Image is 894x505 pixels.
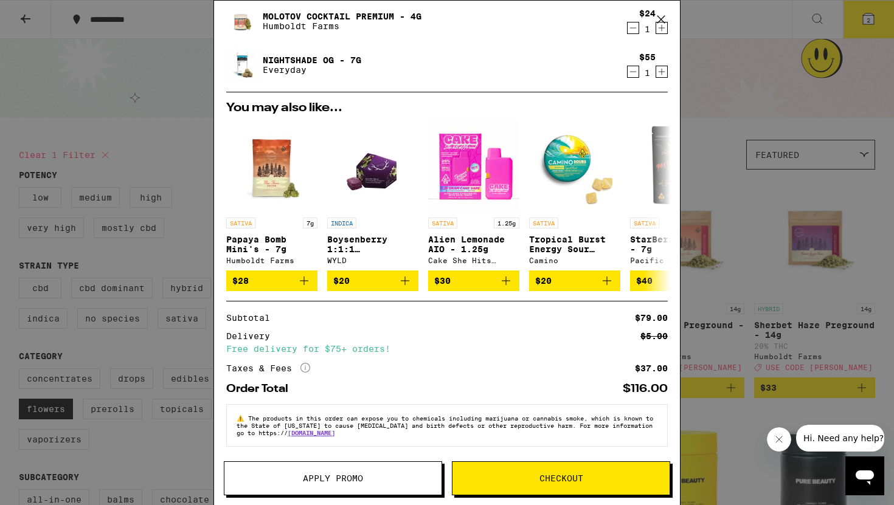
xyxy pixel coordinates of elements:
p: Tropical Burst Energy Sour Gummies [529,235,620,254]
p: SATIVA [529,218,558,228]
button: Increment [656,66,668,78]
p: INDICA [327,218,356,228]
div: $24 [639,9,656,18]
p: 7g [303,218,317,228]
p: Papaya Bomb Mini's - 7g [226,235,317,254]
div: Camino [529,256,620,264]
div: $79.00 [635,314,668,322]
img: Cake She Hits Different - Alien Lemonade AIO - 1.25g [428,120,519,211]
div: Subtotal [226,314,279,322]
div: Humboldt Farms [226,256,317,264]
div: $116.00 [623,383,668,394]
div: Delivery [226,332,279,340]
span: Checkout [539,474,583,483]
button: Decrement [627,66,639,78]
button: Add to bag [428,270,519,291]
a: Nightshade OG - 7g [263,55,361,65]
div: WYLD [327,256,418,264]
span: The products in this order can expose you to chemicals including marijuana or cannabis smoke, whi... [237,414,653,436]
button: Checkout [452,461,670,495]
a: Open page for Tropical Burst Energy Sour Gummies from Camino [529,120,620,270]
button: Apply Promo [224,461,442,495]
a: Open page for StarBerry Cough - 7g from Pacific Stone [630,120,721,270]
span: $20 [535,276,552,286]
img: Pacific Stone - StarBerry Cough - 7g [630,120,721,211]
iframe: Message from company [796,425,884,452]
h2: You may also like... [226,102,668,114]
iframe: Button to launch messaging window [845,456,884,495]
div: $37.00 [635,364,668,373]
p: SATIVA [226,218,255,228]
div: Taxes & Fees [226,363,310,374]
span: ⚠️ [237,414,248,422]
div: $5.00 [640,332,668,340]
p: Humboldt Farms [263,21,421,31]
img: Molotov Cocktail Premium - 4g [226,4,260,38]
div: 1 [639,24,656,34]
span: $20 [333,276,350,286]
p: StarBerry Cough - 7g [630,235,721,254]
p: Everyday [263,65,361,75]
span: $28 [232,276,249,286]
a: Molotov Cocktail Premium - 4g [263,12,421,21]
p: SATIVA [428,218,457,228]
button: Add to bag [226,270,317,291]
img: Nightshade OG - 7g [226,48,260,82]
img: WYLD - Boysenberry 1:1:1 THC:CBD:CBN Gummies [340,120,405,211]
a: Open page for Boysenberry 1:1:1 THC:CBD:CBN Gummies from WYLD [327,120,418,270]
p: SATIVA [630,218,659,228]
p: Boysenberry 1:1:1 THC:CBD:CBN Gummies [327,235,418,254]
button: Add to bag [630,270,721,291]
span: Apply Promo [303,474,363,483]
div: Cake She Hits Different [428,256,519,264]
p: 1.25g [494,218,519,228]
button: Add to bag [327,270,418,291]
p: Alien Lemonade AIO - 1.25g [428,235,519,254]
span: $40 [636,276,653,286]
div: Free delivery for $75+ orders! [226,345,668,353]
div: $55 [639,52,656,62]
a: [DOMAIN_NAME] [288,429,335,436]
a: Open page for Papaya Bomb Mini's - 7g from Humboldt Farms [226,120,317,270]
div: Order Total [226,383,297,394]
div: 1 [639,68,656,78]
a: Open page for Alien Lemonade AIO - 1.25g from Cake She Hits Different [428,120,519,270]
img: Camino - Tropical Burst Energy Sour Gummies [529,120,620,211]
button: Add to bag [529,270,620,291]
button: Decrement [627,22,639,34]
iframe: Close message [767,427,791,452]
span: $30 [434,276,451,286]
div: Pacific Stone [630,256,721,264]
img: Humboldt Farms - Papaya Bomb Mini's - 7g [226,120,317,211]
